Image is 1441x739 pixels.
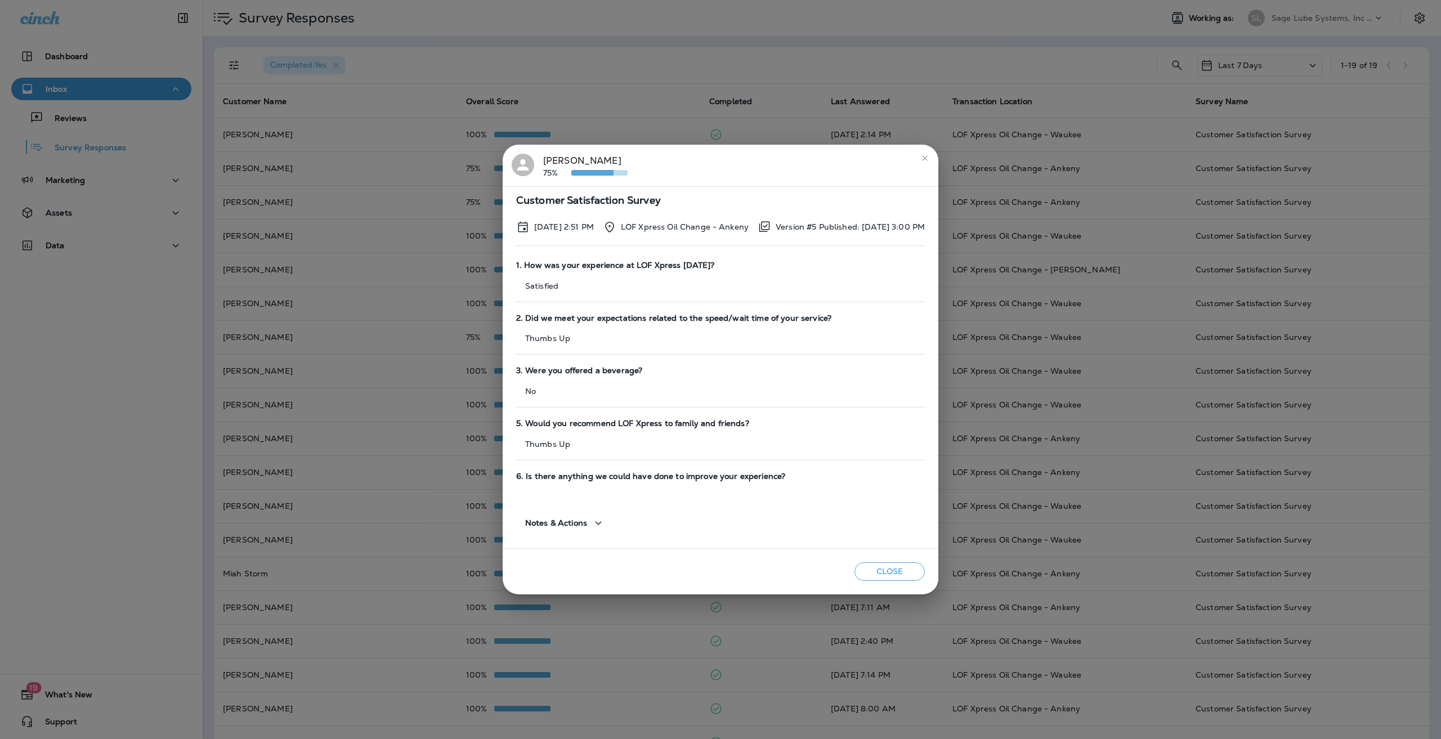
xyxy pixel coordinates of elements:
[516,419,925,428] span: 5. Would you recommend LOF Xpress to family and friends?
[516,196,925,205] span: Customer Satisfaction Survey
[525,518,587,528] span: Notes & Actions
[916,149,934,167] button: close
[543,154,628,177] div: [PERSON_NAME]
[516,507,614,539] button: Notes & Actions
[516,387,925,396] p: No
[854,562,925,581] button: Close
[621,222,749,231] p: LOF Xpress Oil Change - Ankeny
[516,440,925,449] p: Thumbs Up
[516,334,925,343] p: Thumbs Up
[516,261,925,270] span: 1. How was your experience at LOF Xpress [DATE]?
[776,222,925,231] p: Version #5 Published: [DATE] 3:00 PM
[534,222,594,231] p: Sep 2, 2025 2:51 PM
[516,366,925,375] span: 3. Were you offered a beverage?
[516,281,925,290] p: Satisfied
[516,472,925,481] span: 6. Is there anything we could have done to improve your experience?
[543,168,571,177] p: 75%
[516,313,925,323] span: 2. Did we meet your expectations related to the speed/wait time of your service?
